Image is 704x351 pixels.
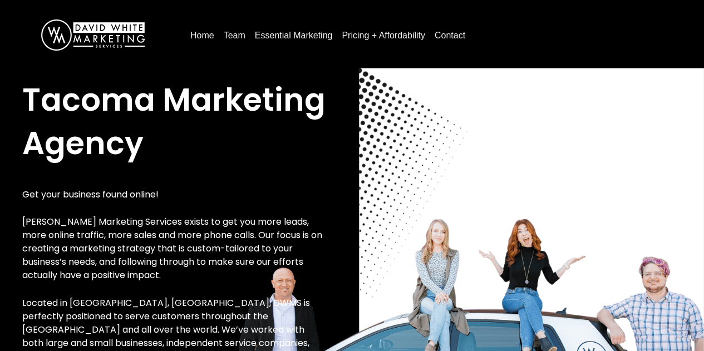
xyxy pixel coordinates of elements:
[22,188,327,201] p: Get your business found online!
[337,27,430,45] a: Pricing + Affordability
[186,26,682,45] nav: Menu
[186,27,219,45] a: Home
[22,78,326,165] span: Tacoma Marketing Agency
[430,27,470,45] a: Contact
[41,19,145,51] img: DavidWhite-Marketing-Logo
[219,27,250,45] a: Team
[41,29,145,39] a: DavidWhite-Marketing-Logo
[22,215,327,282] p: [PERSON_NAME] Marketing Services exists to get you more leads, more online traffic, more sales an...
[250,27,337,45] a: Essential Marketing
